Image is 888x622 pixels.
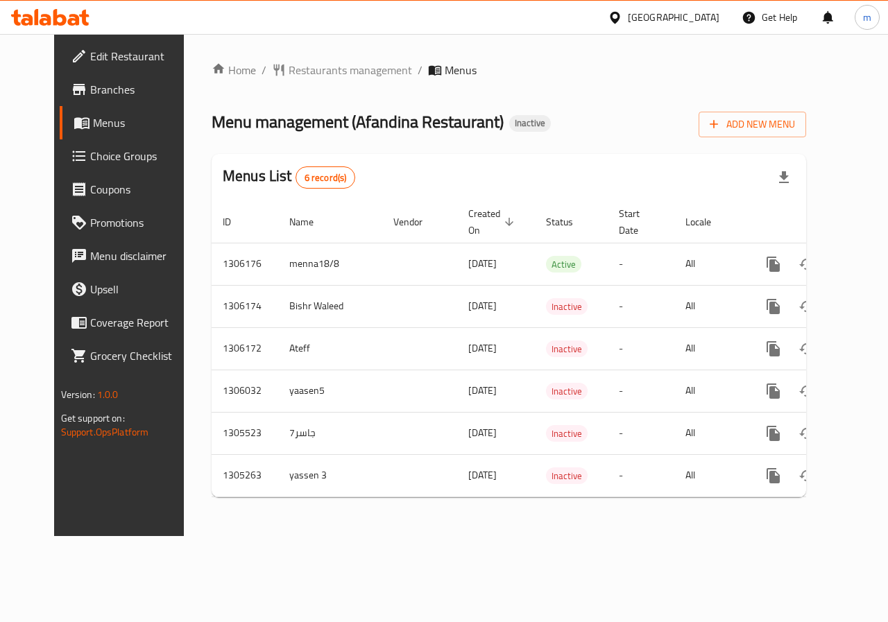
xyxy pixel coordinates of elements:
td: 1306172 [212,327,278,370]
span: Locale [685,214,729,230]
button: more [757,290,790,323]
span: Inactive [509,117,551,129]
a: Support.OpsPlatform [61,423,149,441]
li: / [418,62,422,78]
div: [GEOGRAPHIC_DATA] [628,10,719,25]
span: Inactive [546,383,588,399]
span: [DATE] [468,381,497,399]
div: Inactive [546,340,588,357]
span: Menus [445,62,477,78]
button: Change Status [790,332,823,365]
a: Choice Groups [60,139,203,173]
td: All [674,454,746,496]
span: Vendor [393,214,441,230]
span: Choice Groups [90,148,191,164]
span: Created On [468,205,518,239]
span: [DATE] [468,466,497,484]
td: Bishr Waleed [278,285,382,327]
span: [DATE] [468,254,497,273]
td: 1306176 [212,243,278,285]
button: Add New Menu [699,112,806,137]
td: - [608,454,674,496]
a: Home [212,62,256,78]
button: more [757,374,790,408]
div: Inactive [546,425,588,442]
span: [DATE] [468,424,497,442]
span: Upsell [90,281,191,297]
span: Menu management ( Afandina Restaurant ) [212,106,504,137]
td: - [608,285,674,327]
span: Inactive [546,426,588,442]
span: Coupons [90,181,191,198]
button: Change Status [790,417,823,450]
td: All [674,412,746,454]
td: - [608,412,674,454]
span: Add New Menu [710,116,795,133]
button: Change Status [790,374,823,408]
button: more [757,248,790,281]
td: 1306174 [212,285,278,327]
button: more [757,459,790,492]
td: All [674,327,746,370]
span: Inactive [546,341,588,357]
span: Coverage Report [90,314,191,331]
td: All [674,285,746,327]
a: Restaurants management [272,62,412,78]
span: Version: [61,386,95,404]
td: جاسر7 [278,412,382,454]
nav: breadcrumb [212,62,806,78]
button: Change Status [790,290,823,323]
div: Active [546,256,581,273]
span: Inactive [546,299,588,315]
a: Coupons [60,173,203,206]
button: Change Status [790,459,823,492]
td: 1306032 [212,370,278,412]
span: Start Date [619,205,658,239]
a: Grocery Checklist [60,339,203,372]
div: Export file [767,161,801,194]
td: All [674,370,746,412]
td: menna18/8 [278,243,382,285]
td: yaasen5 [278,370,382,412]
h2: Menus List [223,166,355,189]
button: more [757,332,790,365]
span: Inactive [546,468,588,484]
a: Menus [60,106,203,139]
td: All [674,243,746,285]
span: Promotions [90,214,191,231]
span: m [863,10,871,25]
span: Get support on: [61,409,125,427]
a: Edit Restaurant [60,40,203,73]
span: Grocery Checklist [90,347,191,364]
td: - [608,327,674,370]
span: Menu disclaimer [90,248,191,264]
td: - [608,243,674,285]
a: Promotions [60,206,203,239]
td: - [608,370,674,412]
td: 1305523 [212,412,278,454]
a: Branches [60,73,203,106]
span: Restaurants management [289,62,412,78]
div: Inactive [509,115,551,132]
button: Change Status [790,248,823,281]
span: Active [546,257,581,273]
span: Menus [93,114,191,131]
li: / [262,62,266,78]
div: Total records count [296,166,356,189]
span: Name [289,214,332,230]
div: Inactive [546,467,588,484]
td: 1305263 [212,454,278,496]
span: ID [223,214,249,230]
a: Coverage Report [60,306,203,339]
span: 6 record(s) [296,171,355,184]
span: Edit Restaurant [90,48,191,64]
span: 1.0.0 [97,386,119,404]
span: [DATE] [468,339,497,357]
td: yassen 3 [278,454,382,496]
span: Branches [90,81,191,98]
td: Ateff [278,327,382,370]
a: Menu disclaimer [60,239,203,273]
button: more [757,417,790,450]
span: Status [546,214,591,230]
